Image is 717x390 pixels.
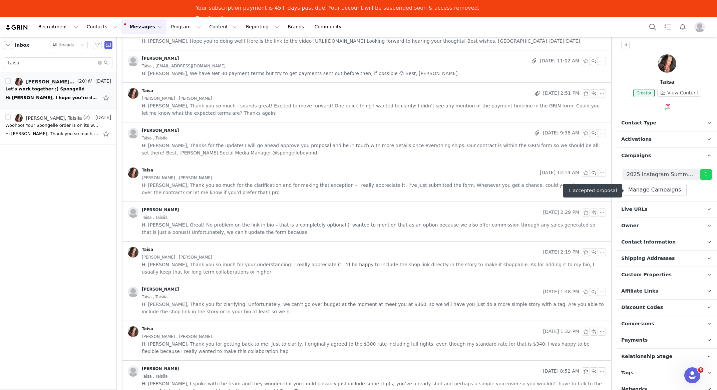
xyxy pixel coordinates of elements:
[627,170,696,178] span: 2025 Instagram Summer Product Exchange Collab - (July)
[128,88,138,99] img: 2fc0dd3f-89ff-49af-ae03-fbccee9887ba.jpg
[543,367,579,375] span: [DATE] 8:52 AM
[621,304,663,311] span: Discount Codes
[543,288,579,296] span: [DATE] 1:48 PM
[122,83,611,122] div: Taisa [DATE] 2:51 PM[PERSON_NAME] , [PERSON_NAME] Hi [PERSON_NAME], Thank you so much - sounds gr...
[122,50,611,82] div: [PERSON_NAME] [DATE] 11:02 AMTaisa , [EMAIL_ADDRESS][DOMAIN_NAME] Hi [PERSON_NAME], We have Net 3...
[142,142,606,156] span: Hi [PERSON_NAME], Thanks for the update! I will go ahead approve you proposal and be in touch wit...
[543,328,579,336] span: [DATE] 1:32 PM
[621,206,648,213] span: Live URLs
[128,167,138,178] img: 2fc0dd3f-89ff-49af-ae03-fbccee9887ba.jpg
[128,56,179,66] a: [PERSON_NAME]
[128,167,153,178] a: Taisa
[128,128,138,138] img: placeholder-profile.jpg
[122,281,611,321] div: [PERSON_NAME] [DATE] 1:48 PMTaisa , Taisiia Hi [PERSON_NAME], Thank you for clarifying. Unfortuna...
[543,209,579,217] span: [DATE] 2:29 PM
[142,37,582,45] span: Hi [PERSON_NAME], Hope you’re doing well! Here is the link to the video [URL][DOMAIN_NAME] Lookin...
[543,89,579,97] span: [DATE] 2:51 PM
[76,78,87,85] span: (20)
[5,94,99,101] div: Hi Maren, I hope you’re doing well! I just wanted to kindly follow up regarding the payment - sin...
[122,202,611,241] div: [PERSON_NAME] [DATE] 2:29 PMTaisa , Taisiia Hi [PERSON_NAME], Great! No problem on the link in bi...
[128,287,138,297] img: placeholder-profile.jpg
[5,24,29,31] img: grin logo
[122,162,611,202] div: Taisa [DATE] 12:14 AM[PERSON_NAME] , [PERSON_NAME] Hi [PERSON_NAME], Thank you so much for the cl...
[142,221,606,236] span: Hi [PERSON_NAME], Great! No problem on the link in bio – that is a completely optional (I wanted ...
[142,174,212,181] span: [PERSON_NAME] , [PERSON_NAME]
[311,19,349,34] a: Community
[142,181,606,196] span: Hi [PERSON_NAME], Thank you so much for the clarification and for making that exception - I reall...
[5,86,84,92] div: Let's work together :) Spongellé
[128,56,138,66] img: placeholder-profile.jpg
[617,78,717,86] p: Taisa
[242,19,283,34] button: Reporting
[128,128,179,138] a: [PERSON_NAME]
[645,19,660,34] button: Search
[621,271,672,279] span: Custom Properties
[34,19,82,34] button: Recruitment
[540,57,579,65] span: [DATE] 11:02 AM
[83,19,121,34] button: Contacts
[142,254,212,261] span: [PERSON_NAME] , [PERSON_NAME]
[621,222,639,230] span: Owner
[621,136,652,143] span: Activations
[142,56,179,61] div: [PERSON_NAME]
[128,88,153,99] a: Taisa
[196,15,233,23] a: Pay Invoices
[142,247,153,252] div: Taisa
[15,78,76,86] a: [PERSON_NAME], Taisiia
[142,301,606,315] span: Hi [PERSON_NAME], Thank you for clarifying. Unfortunately, we can’t go over budget at the moment ...
[26,115,82,121] div: [PERSON_NAME], Taisiia
[128,207,179,218] a: [PERSON_NAME]
[621,119,656,127] span: Contact Type
[15,78,23,86] img: 2fc0dd3f-89ff-49af-ae03-fbccee9887ba.jpg
[128,326,153,337] a: Taisa
[196,5,479,11] div: Your subscription payment is 45+ days past due. Your account will be suspended soon & access remo...
[142,88,153,93] div: Taisa
[543,248,579,256] span: [DATE] 2:19 PM
[142,287,179,292] div: [PERSON_NAME]
[621,239,676,246] span: Contact Information
[568,188,617,193] div: 1 accepted proposal
[15,114,23,122] img: 2fc0dd3f-89ff-49af-ae03-fbccee9887ba.jpg
[5,130,99,137] div: Hi Maren, Thank you so much for the update and all the details! Looking forward to creating the c...
[142,333,212,340] span: [PERSON_NAME] , [PERSON_NAME]
[540,169,579,177] span: [DATE] 12:14 AM
[122,122,611,162] div: [PERSON_NAME] [DATE] 9:38 AMTaisa , Taisiia Hi [PERSON_NAME], Thanks for the update! I will go ah...
[167,19,205,34] button: Program
[142,366,179,371] div: [PERSON_NAME]
[205,19,242,34] button: Content
[81,43,85,48] i: icon: down
[142,95,212,102] span: [PERSON_NAME] , [PERSON_NAME]
[623,184,687,196] button: Manage Campaigns
[128,247,138,258] img: 2fc0dd3f-89ff-49af-ae03-fbccee9887ba.jpg
[121,19,166,34] button: Messages
[665,104,671,109] img: instagram.svg
[128,366,138,377] img: placeholder-profile.jpg
[128,247,153,258] a: Taisa
[621,288,658,295] span: Affiliate Links
[128,326,138,337] img: 2fc0dd3f-89ff-49af-ae03-fbccee9887ba.jpg
[543,129,579,137] span: [DATE] 9:38 AM
[657,89,701,97] button: View Content
[621,320,654,328] span: Conversions
[142,261,606,276] span: Hi [PERSON_NAME], Thank you so much for your understanding! I really appreciate it! I’d be happy ...
[15,42,29,49] span: Inbox
[4,57,112,68] input: Search mail
[660,19,675,34] a: Tasks
[675,19,690,34] button: Notifications
[142,326,153,332] div: Taisa
[142,70,457,77] span: Hi [PERSON_NAME], We have Net 30 payment terms but try to get payments sent out before then, if p...
[122,242,611,281] div: Taisa [DATE] 2:19 PM[PERSON_NAME] , [PERSON_NAME] Hi [PERSON_NAME], Thank you so much for your un...
[621,369,634,377] span: Tags
[658,54,676,73] img: Taisa
[700,169,712,180] span: 1
[52,41,74,49] div: All threads
[621,152,651,159] span: Campaigns
[621,255,675,262] span: Shipping Addresses
[284,19,310,34] a: Brands
[142,62,226,70] span: Taisa , [EMAIL_ADDRESS][DOMAIN_NAME]
[128,366,179,377] a: [PERSON_NAME]
[698,367,703,373] span: 5
[15,114,82,122] a: [PERSON_NAME], Taisiia
[684,367,700,383] iframe: Intercom live chat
